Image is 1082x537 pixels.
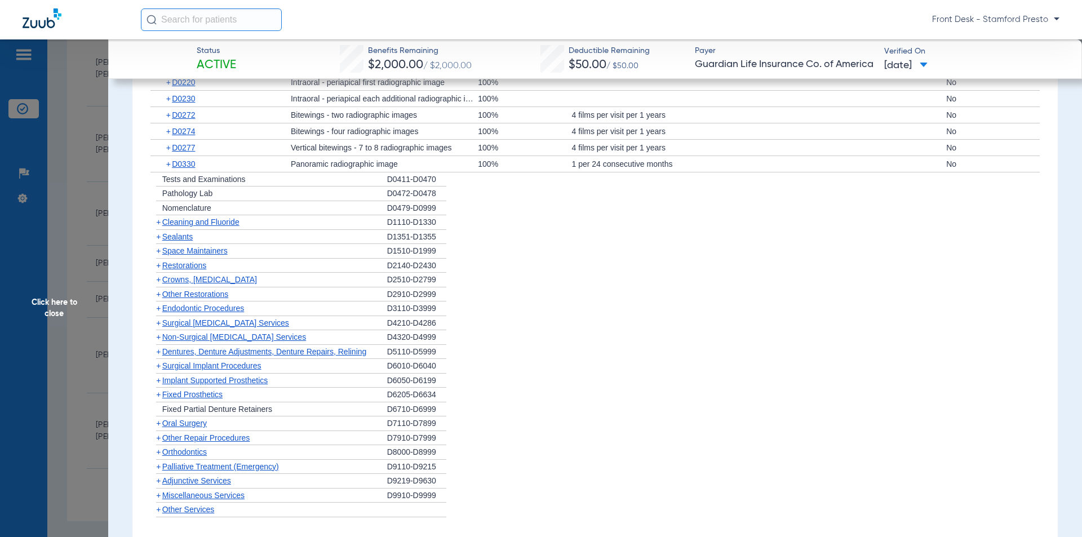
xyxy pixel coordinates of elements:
div: 4 films per visit per 1 years [571,140,759,156]
span: Oral Surgery [162,419,207,428]
span: Pathology Lab [162,189,213,198]
span: Cleaning and Fluoride [162,218,240,227]
div: D0472-D0478 [387,187,446,201]
span: + [156,261,161,270]
div: D4210-D4286 [387,316,446,331]
span: Implant Supported Prosthetics [162,376,268,385]
span: + [156,376,161,385]
div: No [946,91,1040,106]
div: D6050-D6199 [387,374,446,388]
div: D8000-D8999 [387,445,446,460]
div: 100% [478,107,571,123]
div: 100% [478,91,571,106]
span: + [156,304,161,313]
div: 4 films per visit per 1 years [571,123,759,139]
span: + [156,476,161,485]
span: Status [197,45,236,57]
div: Intraoral - periapical each additional radiographic image [291,91,478,106]
div: Vertical bitewings - 7 to 8 radiographic images [291,140,478,156]
span: + [166,123,172,139]
div: D7910-D7999 [387,431,446,446]
div: D7110-D7899 [387,416,446,431]
div: D5110-D5999 [387,345,446,360]
span: Space Maintainers [162,246,228,255]
span: + [156,361,161,370]
span: Surgical Implant Procedures [162,361,261,370]
img: Zuub Logo [23,8,61,28]
span: Miscellaneous Services [162,491,245,500]
span: Crowns, [MEDICAL_DATA] [162,275,257,284]
div: No [946,156,1040,172]
span: + [166,156,172,172]
span: Sealants [162,232,193,241]
div: D2510-D2799 [387,273,446,287]
span: + [166,91,172,106]
div: Bitewings - four radiographic images [291,123,478,139]
span: Verified On [884,46,1064,57]
span: + [156,232,161,241]
span: + [156,347,161,356]
span: Active [197,57,236,73]
span: D0274 [172,127,195,136]
span: Front Desk - Stamford Presto [932,14,1059,25]
div: 100% [478,156,571,172]
div: No [946,140,1040,156]
span: + [166,140,172,156]
div: D2140-D2430 [387,259,446,273]
span: + [156,491,161,500]
span: / $50.00 [606,62,638,70]
span: D0272 [172,110,195,119]
span: Adjunctive Services [162,476,231,485]
div: D0479-D0999 [387,201,446,216]
div: D1351-D1355 [387,230,446,245]
span: + [156,433,161,442]
img: Search Icon [147,15,157,25]
div: D0411-D0470 [387,172,446,187]
div: 100% [478,74,571,90]
span: Dentures, Denture Adjustments, Denture Repairs, Relining [162,347,367,356]
span: Restorations [162,261,207,270]
div: D1510-D1999 [387,244,446,259]
span: + [156,246,161,255]
span: D0230 [172,94,195,103]
span: Other Repair Procedures [162,433,250,442]
span: Benefits Remaining [368,45,472,57]
div: 4 films per visit per 1 years [571,107,759,123]
div: D9219-D9630 [387,474,446,489]
span: Payer [695,45,875,57]
div: 1 per 24 consecutive months [571,156,759,172]
iframe: Chat Widget [1026,483,1082,537]
div: Panoramic radiographic image [291,156,478,172]
span: + [156,505,161,514]
div: D6010-D6040 [387,359,446,374]
div: D9110-D9215 [387,460,446,474]
span: Endodontic Procedures [162,304,245,313]
span: Deductible Remaining [569,45,650,57]
div: D4320-D4999 [387,330,446,345]
span: Nomenclature [162,203,211,212]
span: Palliative Treatment (Emergency) [162,462,279,471]
span: + [156,332,161,341]
span: [DATE] [884,59,928,73]
span: / $2,000.00 [423,61,472,70]
div: D6205-D6634 [387,388,446,402]
div: No [946,123,1040,139]
div: No [946,107,1040,123]
div: 100% [478,123,571,139]
span: Fixed Partial Denture Retainers [162,405,272,414]
span: D0220 [172,78,195,87]
span: Surgical [MEDICAL_DATA] Services [162,318,289,327]
span: Non-Surgical [MEDICAL_DATA] Services [162,332,306,341]
span: + [166,107,172,123]
span: $50.00 [569,59,606,71]
div: D2910-D2999 [387,287,446,302]
span: + [156,218,161,227]
div: No [946,74,1040,90]
span: + [156,462,161,471]
span: + [156,419,161,428]
span: + [156,318,161,327]
input: Search for patients [141,8,282,31]
div: D1110-D1330 [387,215,446,230]
span: $2,000.00 [368,59,423,71]
span: + [156,275,161,284]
